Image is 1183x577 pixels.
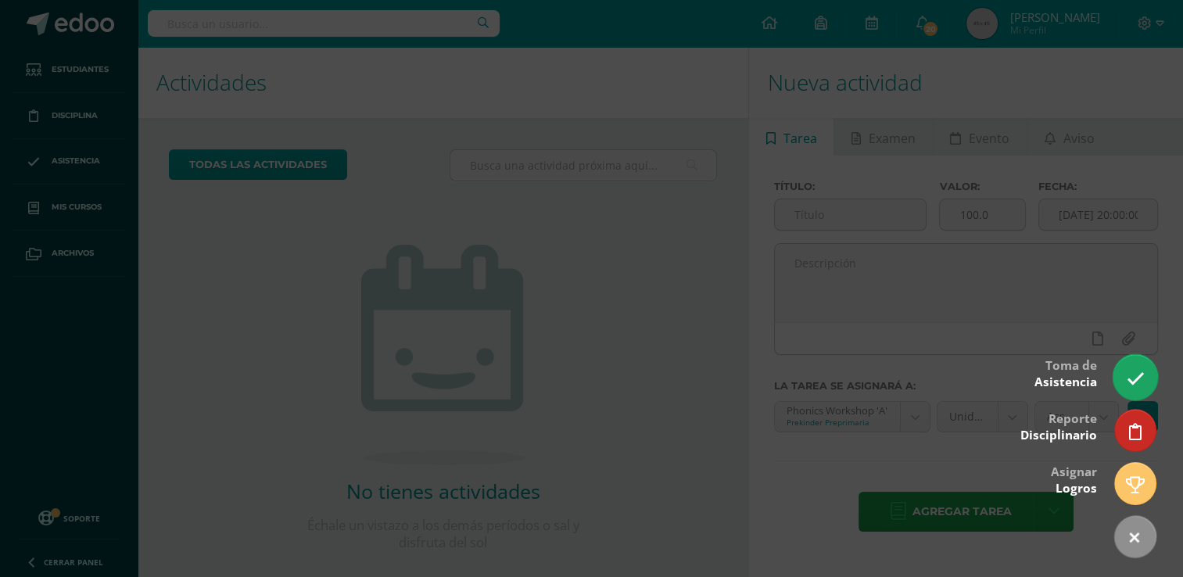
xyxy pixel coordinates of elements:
div: Toma de [1034,347,1097,398]
span: Logros [1056,480,1097,496]
div: Reporte [1020,400,1097,451]
span: Asistencia [1034,374,1097,390]
span: Disciplinario [1020,427,1097,443]
div: Asignar [1051,453,1097,504]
